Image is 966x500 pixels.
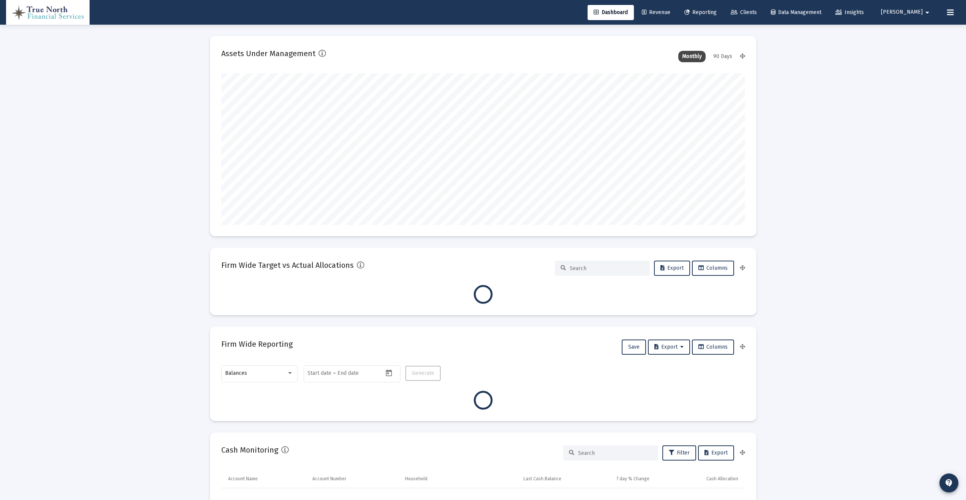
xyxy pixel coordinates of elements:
a: Insights [829,5,870,20]
span: Filter [669,450,690,456]
mat-icon: arrow_drop_down [923,5,932,20]
td: Column Last Cash Balance [470,470,567,488]
button: Filter [662,445,696,461]
a: Reporting [678,5,723,20]
span: Save [628,344,640,350]
button: Columns [692,261,734,276]
span: Reporting [684,9,717,16]
div: 90 Days [709,51,736,62]
td: Column 7 day % Change [567,470,655,488]
a: Revenue [636,5,676,20]
button: Export [698,445,734,461]
span: Columns [698,344,728,350]
span: – [333,370,336,376]
div: Household [405,476,427,482]
button: [PERSON_NAME] [872,5,941,20]
input: Start date [307,370,331,376]
h2: Cash Monitoring [221,444,278,456]
span: Export [704,450,728,456]
span: Clients [731,9,757,16]
span: Balances [225,370,247,376]
div: Last Cash Balance [523,476,561,482]
div: Account Name [228,476,258,482]
span: [PERSON_NAME] [881,9,923,16]
a: Data Management [765,5,827,20]
button: Columns [692,340,734,355]
span: Export [660,265,684,271]
input: End date [337,370,374,376]
div: Monthly [678,51,706,62]
span: Insights [835,9,864,16]
button: Export [648,340,690,355]
a: Dashboard [588,5,634,20]
td: Column Cash Allocation [655,470,745,488]
img: Dashboard [12,5,84,20]
input: Search [578,450,652,456]
div: Cash Allocation [706,476,738,482]
div: 7 day % Change [616,476,649,482]
span: Dashboard [594,9,628,16]
span: Generate [412,370,434,376]
span: Export [654,344,684,350]
button: Export [654,261,690,276]
span: Columns [698,265,728,271]
mat-icon: contact_support [944,478,953,487]
div: Account Number [312,476,346,482]
h2: Assets Under Management [221,47,315,60]
td: Column Account Number [307,470,399,488]
td: Column Household [400,470,470,488]
h2: Firm Wide Reporting [221,338,293,350]
button: Generate [405,366,441,381]
button: Save [622,340,646,355]
span: Revenue [642,9,670,16]
h2: Firm Wide Target vs Actual Allocations [221,259,354,271]
td: Column Account Name [221,470,307,488]
a: Clients [725,5,763,20]
span: Data Management [771,9,821,16]
input: Search [570,265,644,272]
button: Open calendar [383,367,394,378]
